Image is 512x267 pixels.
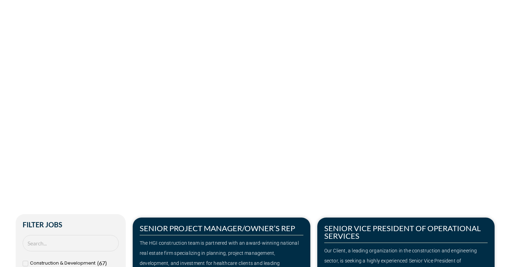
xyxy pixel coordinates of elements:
[61,78,162,103] span: Make Your
[166,79,268,102] span: Next Move
[97,260,99,266] span: (
[99,260,105,266] span: 67
[23,221,119,228] h2: Filter Jobs
[78,111,89,118] span: Jobs
[324,223,481,241] a: SENIOR VICE PRESIDENT OF OPERATIONAL SERVICES
[140,223,295,233] a: SENIOR PROJECT MANAGER/OWNER’S REP
[105,260,107,266] span: )
[23,235,119,251] input: Search Job
[61,111,89,118] span: »
[61,111,76,118] a: Home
